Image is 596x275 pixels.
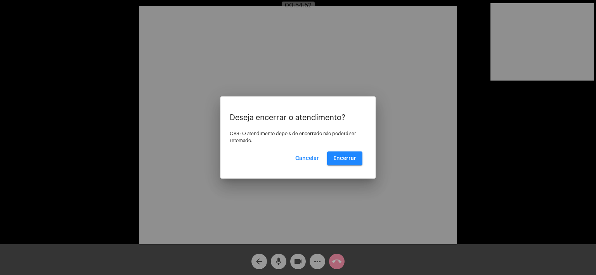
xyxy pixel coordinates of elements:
[295,156,319,161] span: Cancelar
[327,151,362,165] button: Encerrar
[333,156,356,161] span: Encerrar
[289,151,325,165] button: Cancelar
[230,131,356,143] span: OBS: O atendimento depois de encerrado não poderá ser retomado.
[230,113,366,122] p: Deseja encerrar o atendimento?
